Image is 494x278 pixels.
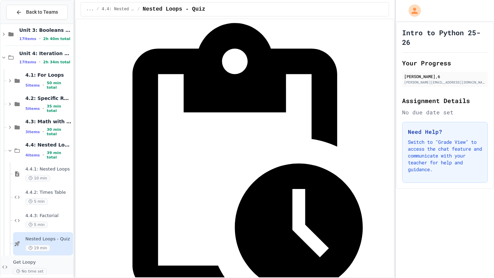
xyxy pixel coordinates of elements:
[404,73,486,79] div: [PERSON_NAME],6
[138,7,140,12] span: /
[19,50,72,56] span: Unit 4: Iteration and Random Numbers
[43,129,44,135] span: •
[402,58,488,68] h2: Your Progress
[47,127,72,136] span: 30 min total
[25,175,50,181] span: 10 min
[13,268,47,275] span: No time set
[25,198,48,205] span: 5 min
[43,106,44,111] span: •
[25,106,40,111] span: 5 items
[25,166,72,172] span: 4.4.1: Nested Loops
[25,118,72,125] span: 4.3: Math with Loops
[26,9,58,16] span: Back to Teams
[19,27,72,33] span: Unit 3: Booleans and Conditionals
[96,7,99,12] span: /
[25,213,72,219] span: 4.4.3: Factorial
[43,60,70,64] span: 2h 34m total
[25,142,72,148] span: 4.4: Nested Loops
[25,83,40,88] span: 5 items
[47,151,72,160] span: 39 min total
[25,130,40,134] span: 3 items
[25,236,72,242] span: Nested Loops - Quiz
[25,190,72,195] span: 4.4.2: Times Table
[402,28,488,47] h1: Intro to Python 25-26
[102,7,135,12] span: 4.4: Nested Loops
[401,3,423,18] div: My Account
[404,80,486,85] div: [PERSON_NAME][EMAIL_ADDRESS][DOMAIN_NAME]
[143,5,205,13] span: Nested Loops - Quiz
[19,60,36,64] span: 17 items
[408,139,482,173] p: Switch to "Grade View" to access the chat feature and communicate with your teacher for help and ...
[47,104,72,113] span: 35 min total
[43,37,70,41] span: 2h 40m total
[25,245,50,251] span: 19 min
[47,81,72,90] span: 50 min total
[13,260,72,265] span: Get Loopy
[25,153,40,157] span: 4 items
[39,59,40,65] span: •
[39,36,40,41] span: •
[25,95,72,101] span: 4.2: Specific Ranges
[402,108,488,116] div: No due date set
[6,5,68,20] button: Back to Teams
[25,222,48,228] span: 5 min
[86,7,94,12] span: ...
[19,37,36,41] span: 17 items
[408,128,482,136] h3: Need Help?
[43,152,44,158] span: •
[25,72,72,78] span: 4.1: For Loops
[43,83,44,88] span: •
[402,96,488,105] h2: Assignment Details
